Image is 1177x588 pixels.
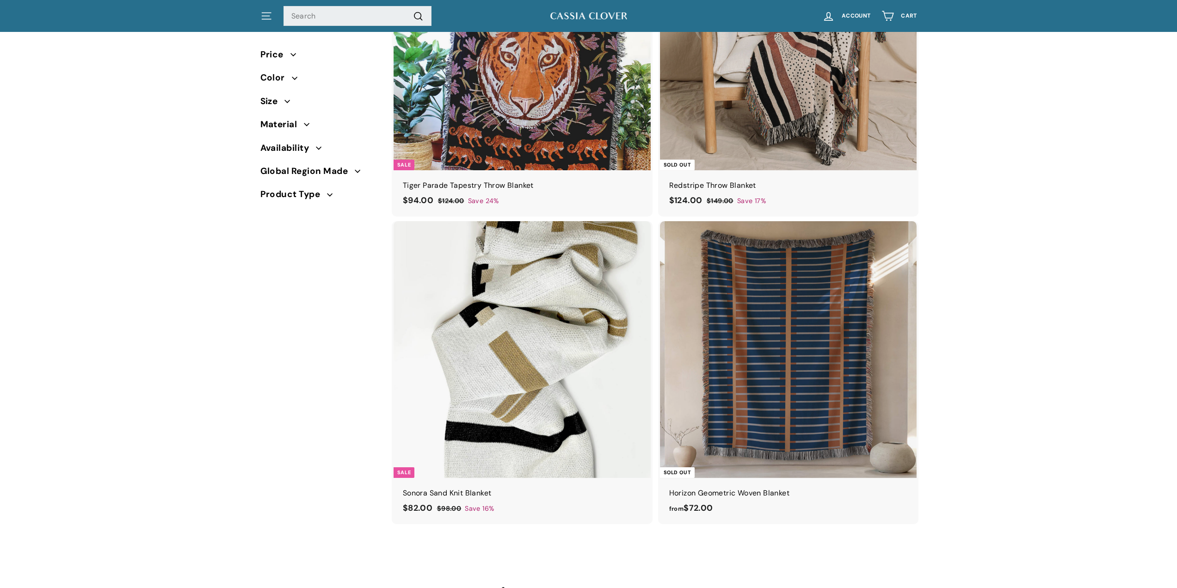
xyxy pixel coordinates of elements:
a: Sold Out Horizon Geometric Woven Blanket [660,221,917,524]
a: Account [817,2,876,30]
span: $82.00 [403,502,432,514]
span: Product Type [260,187,327,201]
div: Sold Out [660,467,695,478]
span: Material [260,118,304,131]
div: Horizon Geometric Woven Blanket [669,487,908,499]
span: Save 17% [737,196,766,206]
a: Cart [876,2,922,30]
button: Global Region Made [260,162,379,185]
span: Availability [260,141,316,155]
div: Sale [394,467,414,478]
span: $72.00 [669,502,713,514]
span: Size [260,94,285,108]
button: Size [260,92,379,115]
div: Sonora Sand Knit Blanket [403,487,641,499]
div: Sale [394,160,414,170]
input: Search [283,6,431,26]
div: Tiger Parade Tapestry Throw Blanket [403,179,641,192]
span: Account [842,13,870,19]
span: Price [260,48,290,62]
button: Availability [260,139,379,162]
span: Cart [901,13,917,19]
div: Sold Out [660,160,695,170]
span: Save 16% [465,503,494,514]
span: Color [260,71,292,85]
span: $124.00 [438,197,464,205]
span: $94.00 [403,195,433,206]
button: Product Type [260,185,379,208]
button: Color [260,68,379,92]
button: Material [260,115,379,138]
span: $149.00 [707,197,733,205]
span: $124.00 [669,195,703,206]
button: Price [260,45,379,68]
div: Redstripe Throw Blanket [669,179,908,192]
span: $98.00 [437,504,461,513]
span: from [669,505,684,513]
span: Global Region Made [260,164,355,178]
a: Sale Sonora Sand Knit Blanket Save 16% [394,221,651,524]
span: Save 24% [468,196,499,206]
